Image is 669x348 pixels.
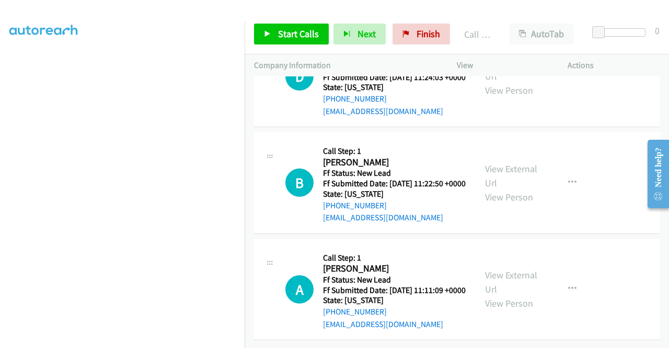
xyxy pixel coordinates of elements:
[254,24,329,44] a: Start Calls
[323,307,387,317] a: [PHONE_NUMBER]
[485,269,537,295] a: View External Url
[278,28,319,40] span: Start Calls
[323,189,466,199] h5: State: [US_STATE]
[285,275,314,304] div: The call is yet to be attempted
[639,132,669,216] iframe: Resource Center
[485,191,533,203] a: View Person
[393,24,450,44] a: Finish
[655,24,660,38] div: 0
[323,94,387,104] a: [PHONE_NUMBER]
[457,59,549,72] p: View
[323,253,466,263] h5: Call Step: 1
[323,212,443,222] a: [EMAIL_ADDRESS][DOMAIN_NAME]
[323,156,466,169] h2: [PERSON_NAME]
[285,62,314,91] div: The call is yet to be attempted
[509,24,574,44] button: AutoTab
[323,275,466,285] h5: Ff Status: New Lead
[485,163,537,189] a: View External Url
[333,24,386,44] button: Next
[285,62,314,91] h1: D
[323,72,466,83] h5: Ff Submitted Date: [DATE] 11:24:03 +0000
[417,28,440,40] span: Finish
[323,200,387,210] a: [PHONE_NUMBER]
[597,28,645,37] div: Delay between calls (in seconds)
[254,59,438,72] p: Company Information
[285,169,314,197] h1: B
[464,27,490,41] p: Call Completed
[285,275,314,304] h1: A
[485,84,533,96] a: View Person
[323,168,466,178] h5: Ff Status: New Lead
[357,28,376,40] span: Next
[323,285,466,296] h5: Ff Submitted Date: [DATE] 11:11:09 +0000
[323,146,466,156] h5: Call Step: 1
[568,59,660,72] p: Actions
[323,319,443,329] a: [EMAIL_ADDRESS][DOMAIN_NAME]
[323,263,466,275] h2: [PERSON_NAME]
[323,82,466,93] h5: State: [US_STATE]
[323,295,466,306] h5: State: [US_STATE]
[285,169,314,197] div: The call is yet to be attempted
[485,297,533,309] a: View Person
[323,178,466,189] h5: Ff Submitted Date: [DATE] 11:22:50 +0000
[323,106,443,116] a: [EMAIL_ADDRESS][DOMAIN_NAME]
